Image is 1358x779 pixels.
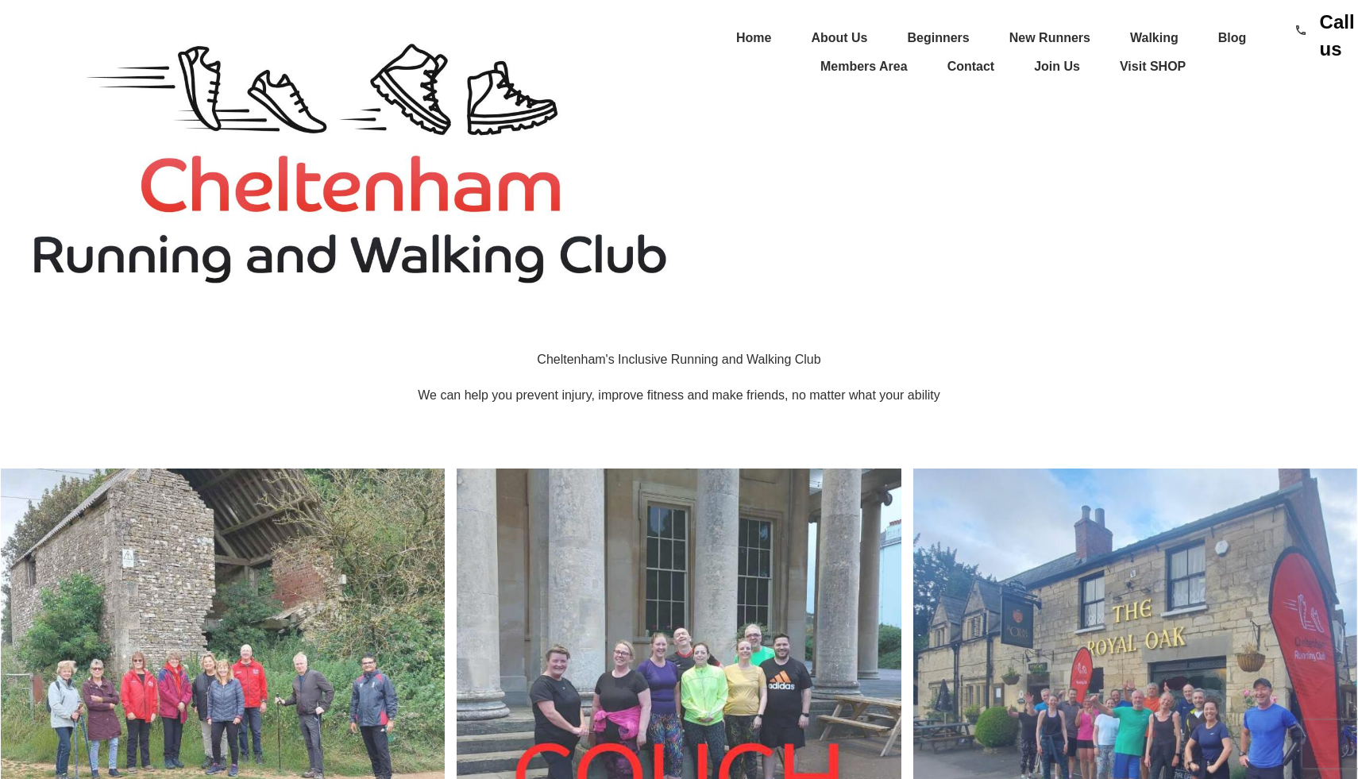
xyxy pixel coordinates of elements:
[1130,25,1179,51] a: Walking
[811,25,867,51] a: About Us
[1218,25,1247,51] a: Blog
[1120,54,1186,79] a: Visit SHOP
[907,25,969,51] a: Beginners
[1034,54,1080,79] a: Join Us
[1320,11,1355,60] a: Call us
[2,345,1356,379] p: Cheltenham's Inclusive Running and Walking Club
[820,54,908,79] a: Members Area
[2,380,1356,415] p: We can help you prevent injury, improve fitness and make friends, no matter what your ability
[947,54,995,79] a: Contact
[1009,25,1090,51] a: New Runners
[736,25,771,51] a: Home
